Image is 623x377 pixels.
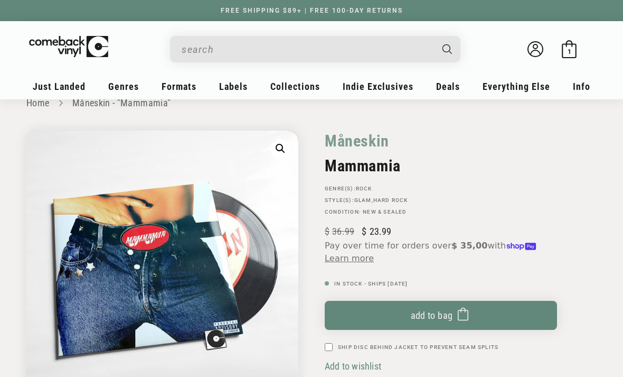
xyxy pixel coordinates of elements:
span: Genres [108,81,139,92]
button: Search [433,36,462,62]
span: Collections [270,81,320,92]
button: Add to wishlist [325,360,384,372]
span: 1 [568,48,571,56]
span: Deals [436,81,460,92]
span: Formats [162,81,196,92]
a: Rock [356,186,372,191]
label: Ship Disc Behind Jacket To Prevent Seam Splits [338,343,498,351]
p: Condition: New & Sealed [325,209,557,215]
a: Måneskin - "Mammamia" [72,97,171,108]
a: Hard Rock [373,197,408,203]
span: $ [325,226,329,237]
span: Add to wishlist [325,361,381,372]
s: 36.99 [325,226,354,237]
span: $ [362,226,366,237]
span: Info [573,81,590,92]
a: Glam [354,197,372,203]
span: Just Landed [33,81,86,92]
span: 23.99 [362,226,391,237]
p: STYLE(S): , [325,197,557,204]
p: In Stock - Ships [DATE] [325,281,557,287]
a: Home [26,97,49,108]
a: Måneskin [325,131,389,151]
h2: Mammamia [325,157,557,175]
span: Everything Else [483,81,550,92]
span: Indie Exclusives [343,81,413,92]
div: Search [170,36,460,62]
span: Add to bag [411,310,453,321]
a: FREE SHIPPING $89+ | FREE 100-DAY RETURNS [210,7,413,14]
nav: breadcrumbs [26,96,597,111]
span: Labels [219,81,248,92]
button: Add to bag [325,301,557,330]
p: GENRE(S): [325,186,557,192]
input: search [182,39,432,60]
